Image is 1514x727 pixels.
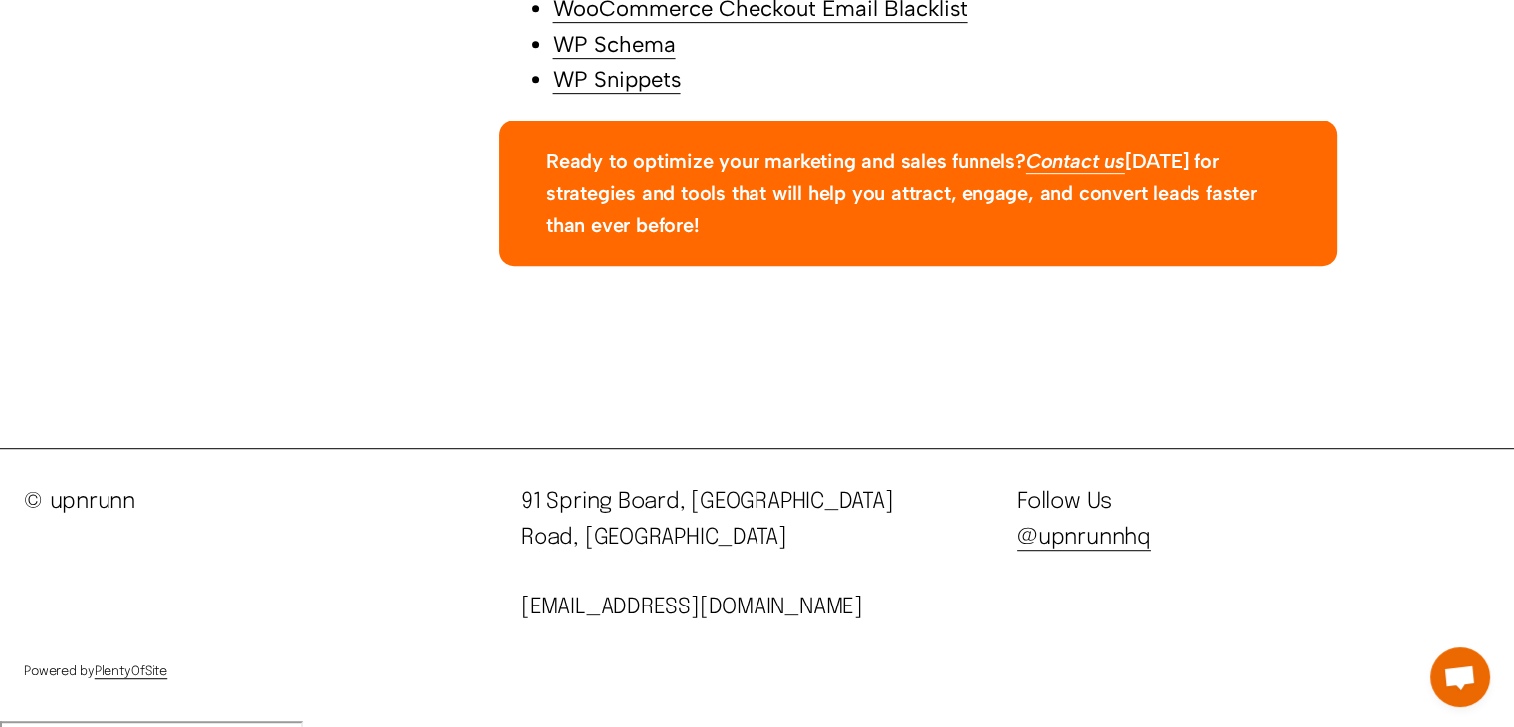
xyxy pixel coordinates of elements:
[32,32,48,48] img: logo_orange.svg
[1017,527,1151,549] a: @upnrunnhq
[198,116,214,131] img: tab_keywords_by_traffic_grey.svg
[552,31,675,58] a: WP Schema
[32,52,48,68] img: website_grey.svg
[54,116,70,131] img: tab_domain_overview_orange.svg
[24,662,1490,682] p: Powered by
[546,149,1026,173] strong: Ready to optimize your marketing and sales funnels?
[1026,149,1125,173] a: Contact us
[24,485,497,520] p: © upnrunn
[521,485,993,625] p: 91 Spring Board, [GEOGRAPHIC_DATA] Road, [GEOGRAPHIC_DATA] [EMAIL_ADDRESS][DOMAIN_NAME]
[76,118,178,130] div: Domain Overview
[1430,647,1490,707] a: Open chat
[552,66,680,93] a: WP Snippets
[95,665,167,678] a: PlentyOfSite
[546,149,1257,237] strong: [DATE] for strategies and tools that will help you attract, engage, and convert leads faster than...
[56,32,98,48] div: v 4.0.25
[1017,485,1490,625] p: Follow Us
[52,52,219,68] div: Domain: [DOMAIN_NAME]
[220,118,335,130] div: Keywords by Traffic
